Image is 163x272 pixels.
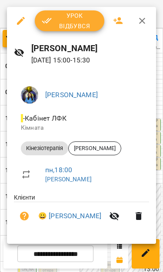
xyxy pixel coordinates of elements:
a: [PERSON_NAME] [45,176,92,183]
p: [DATE] 15:00 - 15:30 [31,55,149,66]
span: Урок відбувся [42,10,97,31]
a: [PERSON_NAME] [45,91,98,99]
ul: Клієнти [14,193,149,233]
div: [PERSON_NAME] [68,141,121,155]
span: Кінезіотерапія [21,144,68,152]
span: - Кабінет ЛФК [21,114,68,122]
button: Візит ще не сплачено. Додати оплату? [14,206,35,226]
h6: [PERSON_NAME] [31,42,149,55]
span: [PERSON_NAME] [69,144,121,152]
p: Кімната [21,124,142,132]
img: d1dec607e7f372b62d1bb04098aa4c64.jpeg [21,86,38,104]
button: Урок відбувся [35,10,104,31]
a: пн , 18:00 [45,166,72,174]
a: 😀 [PERSON_NAME] [38,211,101,221]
